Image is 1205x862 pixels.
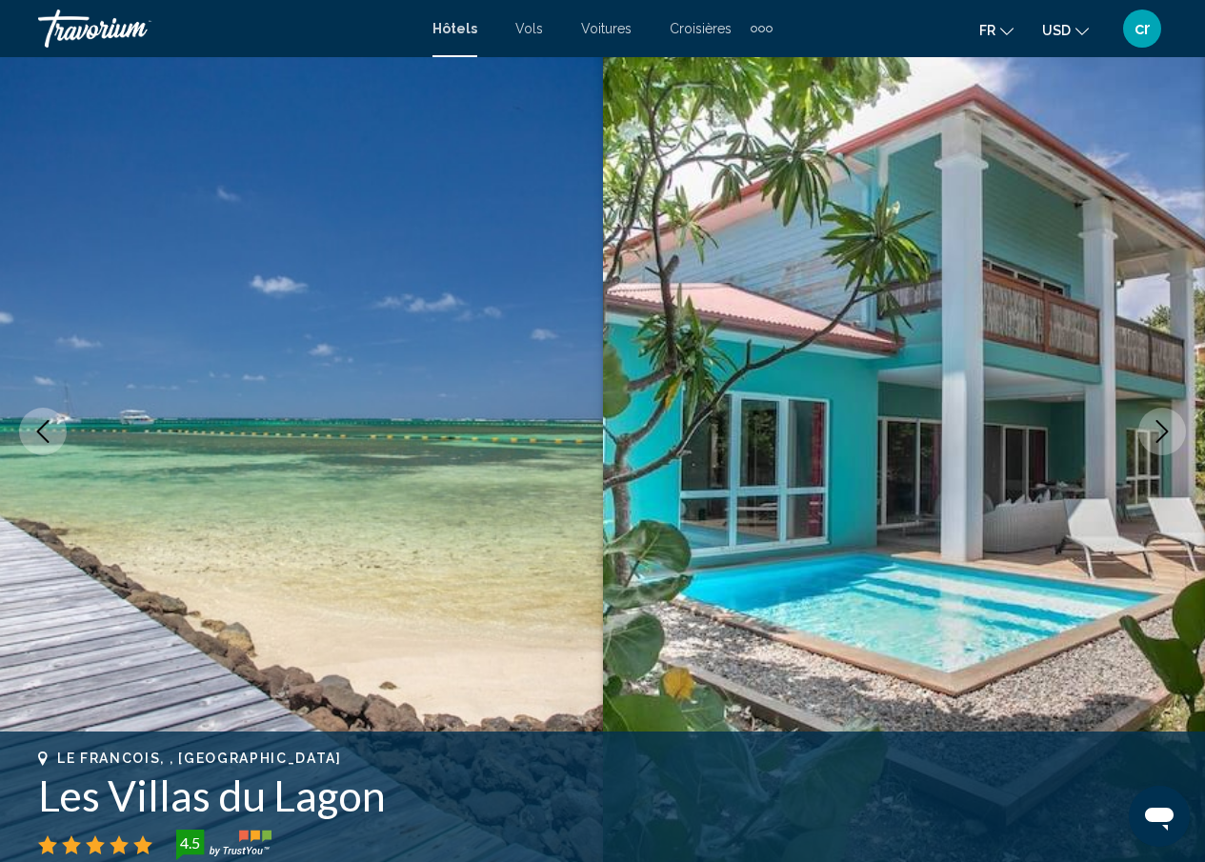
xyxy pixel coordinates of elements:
[1138,408,1186,455] button: Next image
[1117,9,1167,49] button: User Menu
[979,16,1014,44] button: Change language
[176,830,271,860] img: trustyou-badge-hor.svg
[1042,16,1089,44] button: Change currency
[38,771,1167,820] h1: Les Villas du Lagon
[979,23,995,38] span: fr
[171,832,209,854] div: 4.5
[38,10,413,48] a: Travorium
[581,21,632,36] a: Voitures
[19,408,67,455] button: Previous image
[751,13,773,44] button: Extra navigation items
[432,21,477,36] a: Hôtels
[57,751,342,766] span: Le Francois, , [GEOGRAPHIC_DATA]
[515,21,543,36] a: Vols
[1135,19,1151,38] span: cr
[670,21,732,36] a: Croisières
[1042,23,1071,38] span: USD
[1129,786,1190,847] iframe: Bouton de lancement de la fenêtre de messagerie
